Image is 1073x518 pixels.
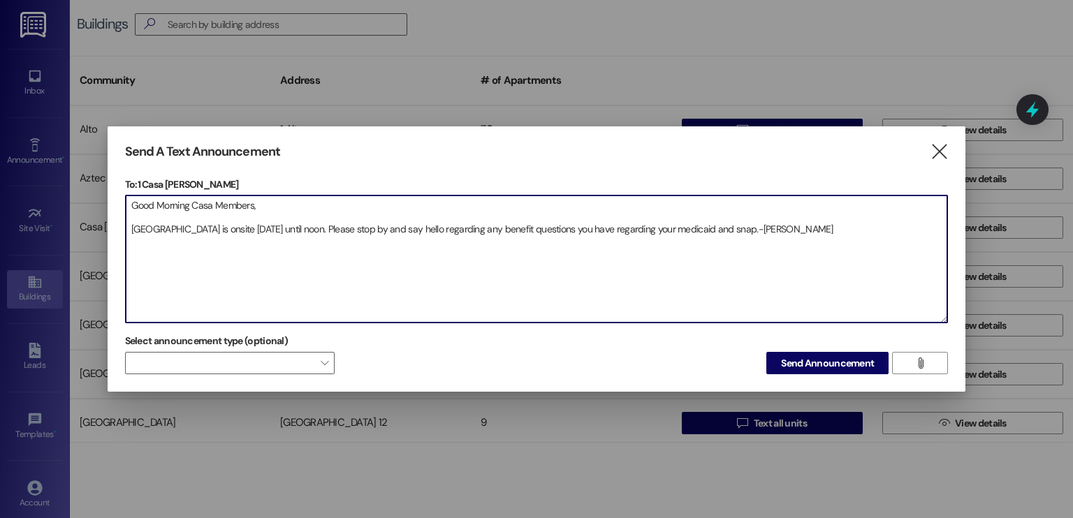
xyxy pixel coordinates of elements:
h3: Send A Text Announcement [125,144,280,160]
div: Good Morning Casa Members, [GEOGRAPHIC_DATA] is onsite [DATE] until noon. Please stop by and say ... [125,195,949,323]
p: To: 1 Casa [PERSON_NAME] [125,177,949,191]
button: Send Announcement [766,352,889,374]
i:  [915,357,926,369]
textarea: Good Morning Casa Members, [GEOGRAPHIC_DATA] is onsite [DATE] until noon. Please stop by and say ... [126,195,948,323]
label: Select announcement type (optional) [125,330,289,352]
span: Send Announcement [781,356,874,371]
i:  [930,145,949,159]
